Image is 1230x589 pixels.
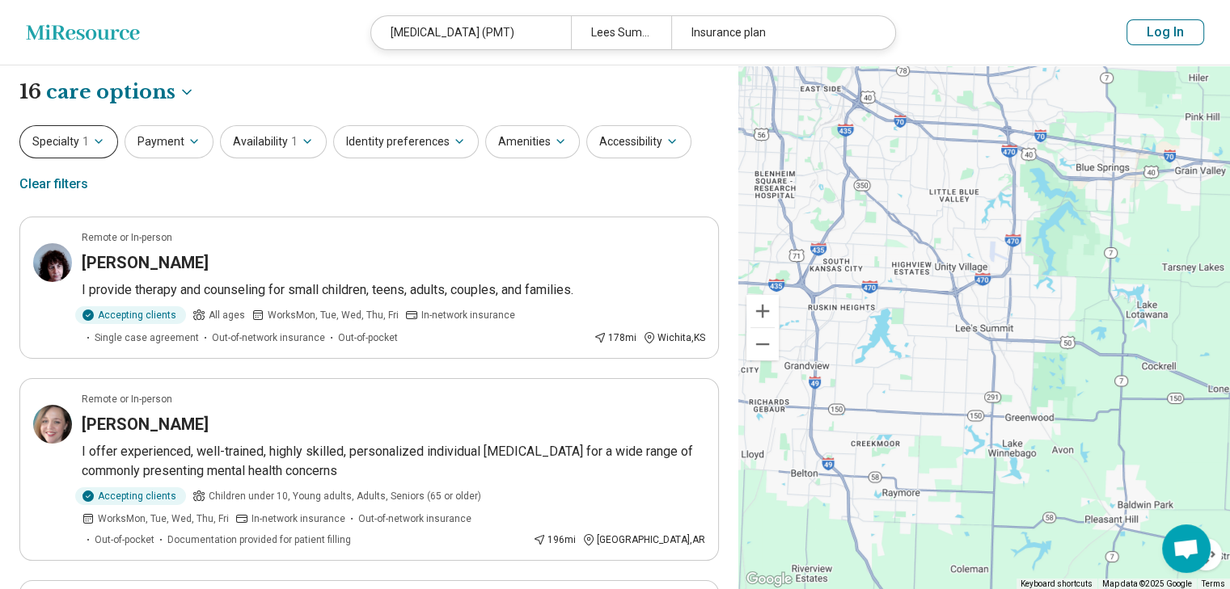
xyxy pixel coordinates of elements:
span: Map data ©2025 Google [1102,579,1192,588]
span: Works Mon, Tue, Wed, Thu, Fri [268,308,399,322]
p: I offer experienced, well-trained, highly skilled, personalized individual [MEDICAL_DATA] for a w... [82,442,705,481]
h3: [PERSON_NAME] [82,251,209,274]
div: [MEDICAL_DATA] (PMT) [371,16,571,49]
span: All ages [209,308,245,322]
button: Amenities [485,125,580,158]
p: Remote or In-person [82,230,172,245]
span: Out-of-pocket [338,330,398,345]
span: Out-of-pocket [95,532,154,547]
div: 178 mi [594,330,636,345]
span: Documentation provided for patient filling [167,532,351,547]
span: In-network insurance [421,308,515,322]
button: Specialty1 [19,125,118,158]
div: Clear filters [19,165,88,204]
p: Remote or In-person [82,392,172,406]
div: 196 mi [533,532,576,547]
div: Accepting clients [75,487,186,505]
div: Lees Summit, [GEOGRAPHIC_DATA] [571,16,671,49]
h3: [PERSON_NAME] [82,413,209,435]
button: Care options [46,78,195,106]
div: Wichita , KS [643,330,705,345]
span: care options [46,78,175,106]
p: I provide therapy and counseling for small children, teens, adults, couples, and families. [82,280,705,300]
div: Accepting clients [75,306,186,324]
button: Identity preferences [333,125,479,158]
span: Out-of-network insurance [212,330,325,345]
div: Open chat [1162,524,1211,573]
span: Single case agreement [95,330,199,345]
button: Log In [1126,19,1204,45]
div: Insurance plan [671,16,871,49]
h1: 16 [19,78,195,106]
span: Children under 10, Young adults, Adults, Seniors (65 or older) [209,489,481,503]
div: [GEOGRAPHIC_DATA] , AR [582,532,705,547]
span: 1 [82,133,89,150]
button: Zoom out [746,328,779,360]
button: Accessibility [586,125,691,158]
button: Zoom in [746,295,779,327]
span: 1 [291,133,298,150]
span: Out-of-network insurance [358,511,471,526]
a: Terms (opens in new tab) [1202,579,1225,588]
span: In-network insurance [251,511,345,526]
button: Availability1 [220,125,327,158]
button: Payment [125,125,213,158]
span: Works Mon, Tue, Wed, Thu, Fri [98,511,229,526]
